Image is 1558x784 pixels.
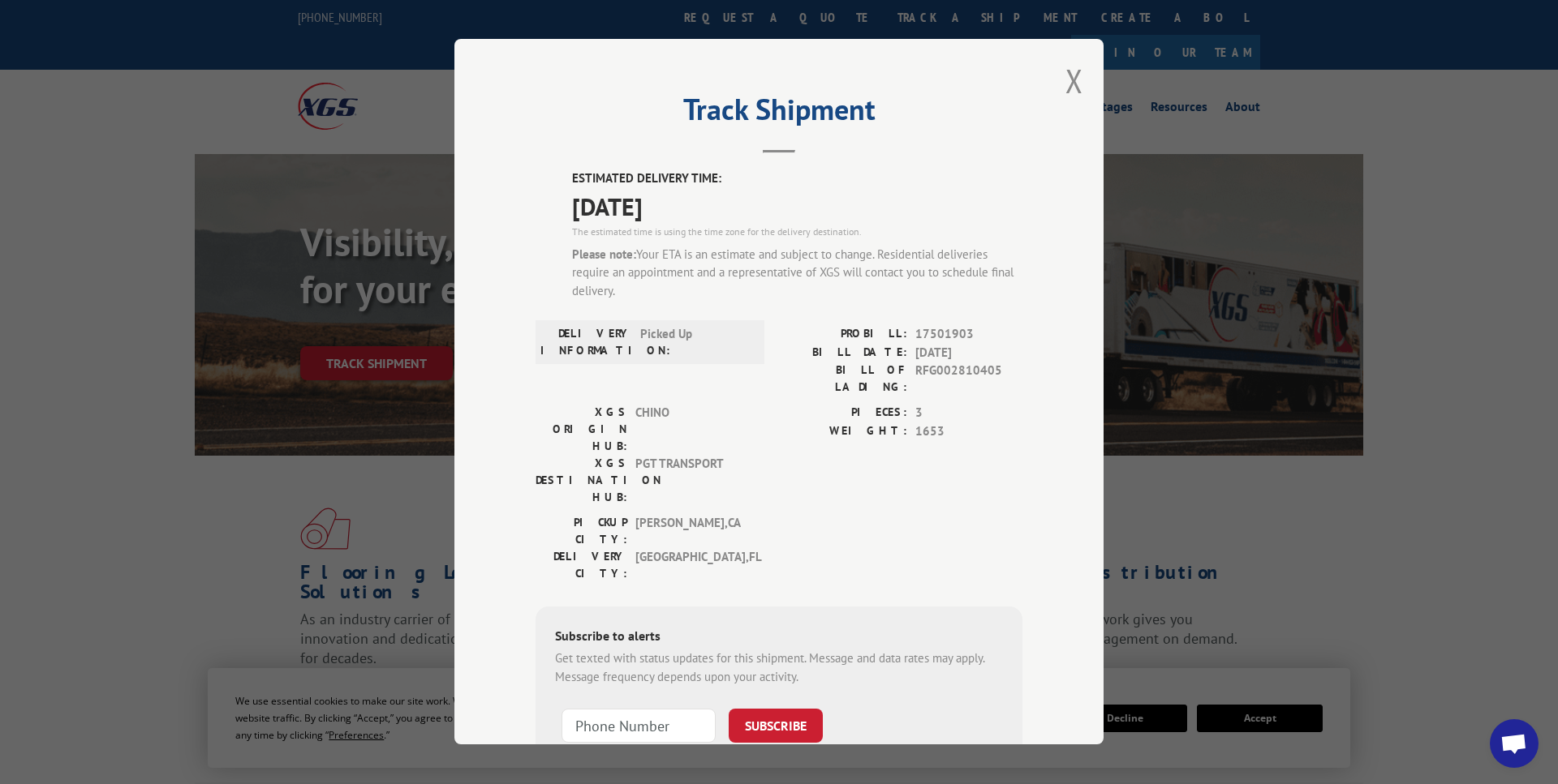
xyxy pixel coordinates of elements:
[536,548,627,582] label: DELIVERY CITY:
[635,548,745,582] span: [GEOGRAPHIC_DATA] , FL
[779,404,907,422] label: PIECES:
[635,404,745,455] span: CHINO
[635,514,745,548] span: [PERSON_NAME] , CA
[562,709,716,743] input: Phone Number
[572,169,1022,188] label: ESTIMATED DELIVERY TIME:
[1490,719,1539,768] a: Open chat
[640,325,750,359] span: Picked Up
[915,422,1022,441] span: 1653
[536,514,627,548] label: PICKUP CITY:
[779,422,907,441] label: WEIGHT:
[635,455,745,506] span: PGT TRANSPORT
[779,362,907,396] label: BILL OF LADING:
[1065,59,1083,102] button: Close modal
[572,225,1022,239] div: The estimated time is using the time zone for the delivery destination.
[540,325,632,359] label: DELIVERY INFORMATION:
[572,246,1022,301] div: Your ETA is an estimate and subject to change. Residential deliveries require an appointment and ...
[915,362,1022,396] span: RFG002810405
[555,626,1003,649] div: Subscribe to alerts
[536,455,627,506] label: XGS DESTINATION HUB:
[915,325,1022,344] span: 17501903
[555,649,1003,686] div: Get texted with status updates for this shipment. Message and data rates may apply. Message frequ...
[572,188,1022,225] span: [DATE]
[779,325,907,344] label: PROBILL:
[779,344,907,362] label: BILL DATE:
[536,404,627,455] label: XGS ORIGIN HUB:
[915,404,1022,422] span: 3
[536,98,1022,129] h2: Track Shipment
[915,344,1022,362] span: [DATE]
[729,709,823,743] button: SUBSCRIBE
[572,246,636,262] strong: Please note:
